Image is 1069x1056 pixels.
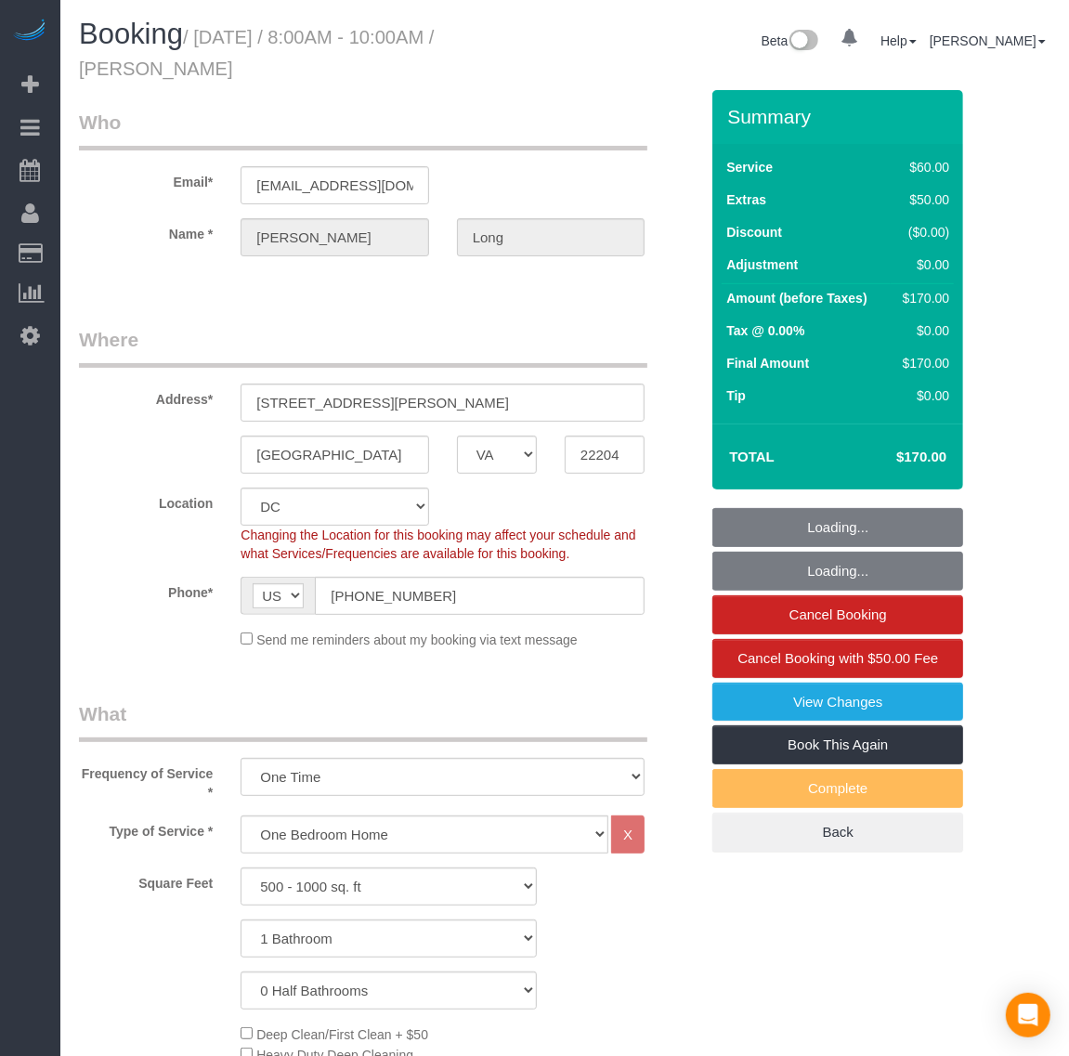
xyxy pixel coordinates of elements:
[565,436,645,474] input: Zip Code*
[79,700,647,742] legend: What
[241,166,428,204] input: Email*
[712,595,963,634] a: Cancel Booking
[79,27,435,79] small: / [DATE] / 8:00AM - 10:00AM / [PERSON_NAME]
[895,354,949,372] div: $170.00
[726,190,766,209] label: Extras
[712,725,963,764] a: Book This Again
[895,255,949,274] div: $0.00
[895,386,949,405] div: $0.00
[11,19,48,45] img: Automaid Logo
[79,18,183,50] span: Booking
[712,639,963,678] a: Cancel Booking with $50.00 Fee
[762,33,819,48] a: Beta
[726,255,798,274] label: Adjustment
[712,813,963,852] a: Back
[895,190,949,209] div: $50.00
[895,158,949,176] div: $60.00
[241,528,635,561] span: Changing the Location for this booking may affect your schedule and what Services/Frequencies are...
[895,289,949,307] div: $170.00
[727,106,954,127] h3: Summary
[712,683,963,722] a: View Changes
[726,354,809,372] label: Final Amount
[930,33,1046,48] a: [PERSON_NAME]
[726,223,782,241] label: Discount
[895,223,949,241] div: ($0.00)
[726,321,804,340] label: Tax @ 0.00%
[65,815,227,841] label: Type of Service *
[65,384,227,409] label: Address*
[79,326,647,368] legend: Where
[79,109,647,150] legend: Who
[256,1027,428,1042] span: Deep Clean/First Clean + $50
[65,577,227,602] label: Phone*
[315,577,645,615] input: Phone*
[457,218,645,256] input: Last Name*
[65,166,227,191] label: Email*
[726,158,773,176] label: Service
[880,33,917,48] a: Help
[729,449,775,464] strong: Total
[65,758,227,802] label: Frequency of Service *
[895,321,949,340] div: $0.00
[241,218,428,256] input: First Name*
[1006,993,1050,1037] div: Open Intercom Messenger
[737,650,938,666] span: Cancel Booking with $50.00 Fee
[241,436,428,474] input: City*
[256,632,578,647] span: Send me reminders about my booking via text message
[726,386,746,405] label: Tip
[788,30,818,54] img: New interface
[65,218,227,243] label: Name *
[726,289,867,307] label: Amount (before Taxes)
[841,450,946,465] h4: $170.00
[65,867,227,893] label: Square Feet
[65,488,227,513] label: Location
